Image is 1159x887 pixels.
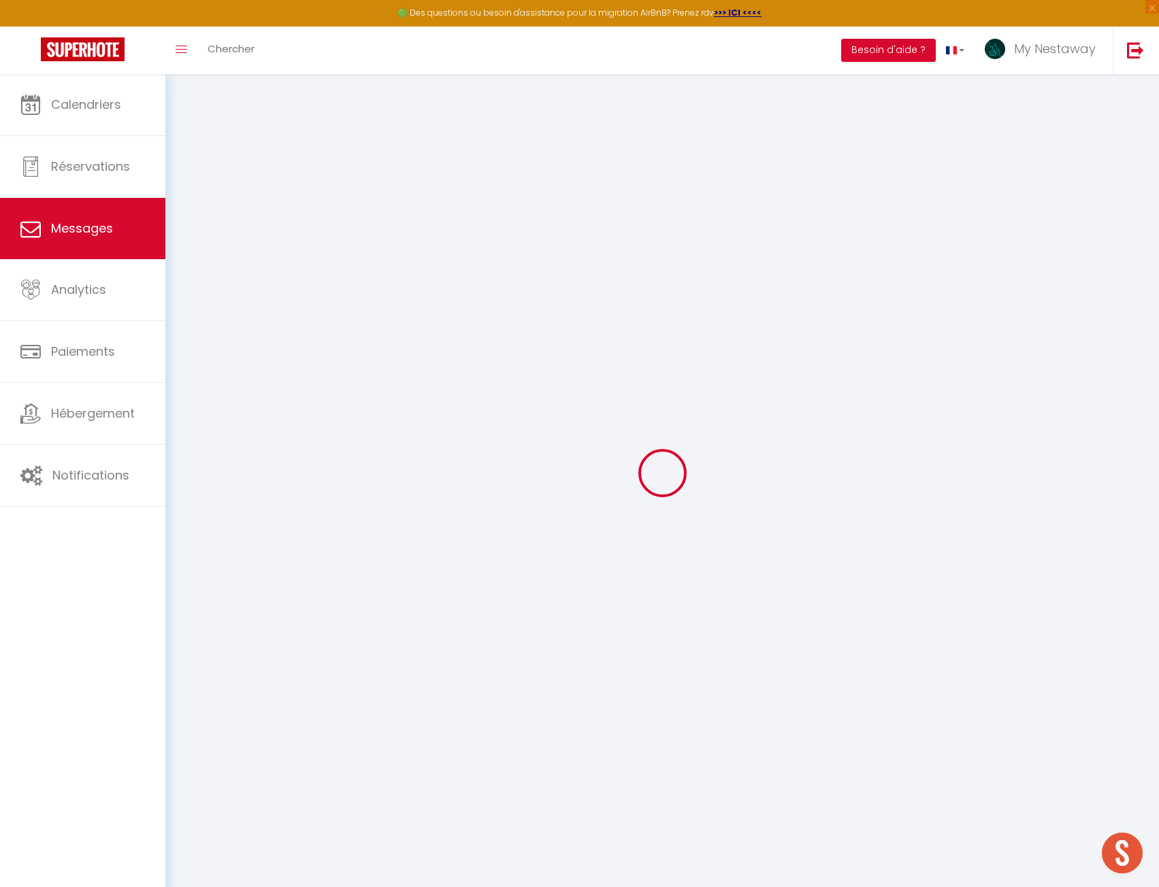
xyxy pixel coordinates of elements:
a: >>> ICI <<<< [714,7,762,18]
span: Hébergement [51,405,135,422]
span: My Nestaway [1014,40,1096,57]
a: ... My Nestaway [975,27,1113,74]
img: ... [985,39,1005,59]
a: Chercher [197,27,265,74]
div: Ouvrir le chat [1102,833,1143,873]
img: logout [1127,41,1144,58]
span: Notifications [52,467,129,484]
span: Messages [51,220,113,237]
span: Analytics [51,281,106,298]
span: Réservations [51,158,130,175]
img: Super Booking [41,37,125,61]
span: Paiements [51,343,115,360]
button: Besoin d'aide ? [841,39,936,62]
span: Calendriers [51,96,121,113]
span: Chercher [208,41,255,56]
